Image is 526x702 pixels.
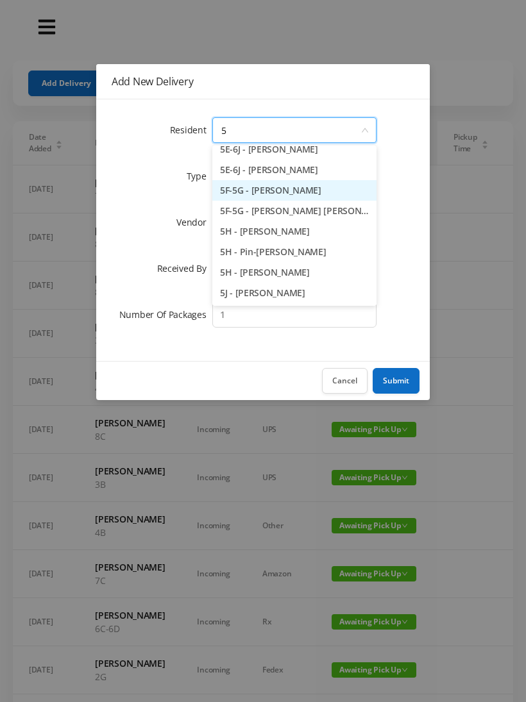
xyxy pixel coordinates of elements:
[157,262,213,274] label: Received By
[373,368,420,394] button: Submit
[119,308,213,321] label: Number Of Packages
[212,262,377,283] li: 5H - [PERSON_NAME]
[212,221,377,242] li: 5H - [PERSON_NAME]
[322,368,368,394] button: Cancel
[212,139,377,160] li: 5E-6J - [PERSON_NAME]
[212,283,377,303] li: 5J - [PERSON_NAME]
[212,242,377,262] li: 5H - Pin-[PERSON_NAME]
[112,115,414,330] form: Add New Delivery
[187,170,213,182] label: Type
[112,74,414,88] div: Add New Delivery
[176,216,212,228] label: Vendor
[212,201,377,221] li: 5F-5G - [PERSON_NAME] [PERSON_NAME]
[212,160,377,180] li: 5E-6J - [PERSON_NAME]
[212,180,377,201] li: 5F-5G - [PERSON_NAME]
[170,124,213,136] label: Resident
[361,126,369,135] i: icon: down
